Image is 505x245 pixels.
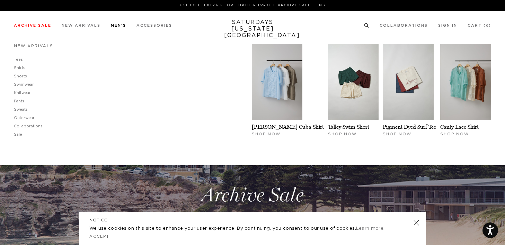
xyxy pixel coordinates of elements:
[383,124,436,130] a: Pigment Dyed Surf Tee
[17,3,488,8] p: Use Code EXTRA15 for Further 15% Off Archive Sale Items
[136,24,172,27] a: Accessories
[356,226,383,231] a: Learn more
[252,124,324,130] a: [PERSON_NAME] Cuba Shirt
[328,124,369,130] a: Talley Swim Short
[89,225,391,232] p: We use cookies on this site to enhance your user experience. By continuing, you consent to our us...
[14,91,31,95] a: Knitwear
[111,24,126,27] a: Men's
[14,83,34,86] a: Swimwear
[224,19,281,39] a: SATURDAYS[US_STATE][GEOGRAPHIC_DATA]
[14,66,25,70] a: Shirts
[14,124,43,128] a: Collaborations
[14,108,28,111] a: Sweats
[440,124,479,130] a: Canty Lace Shirt
[438,24,457,27] a: Sign In
[89,217,416,223] h5: NOTICE
[14,24,51,27] a: Archive Sale
[14,99,24,103] a: Pants
[62,24,100,27] a: New Arrivals
[89,235,109,238] a: Accept
[14,74,27,78] a: Shorts
[14,116,35,120] a: Outerwear
[468,24,491,27] a: Cart (0)
[486,24,489,27] small: 0
[14,58,23,61] a: Tees
[14,133,22,136] a: Sale
[14,44,53,48] a: New Arrivals
[380,24,428,27] a: Collaborations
